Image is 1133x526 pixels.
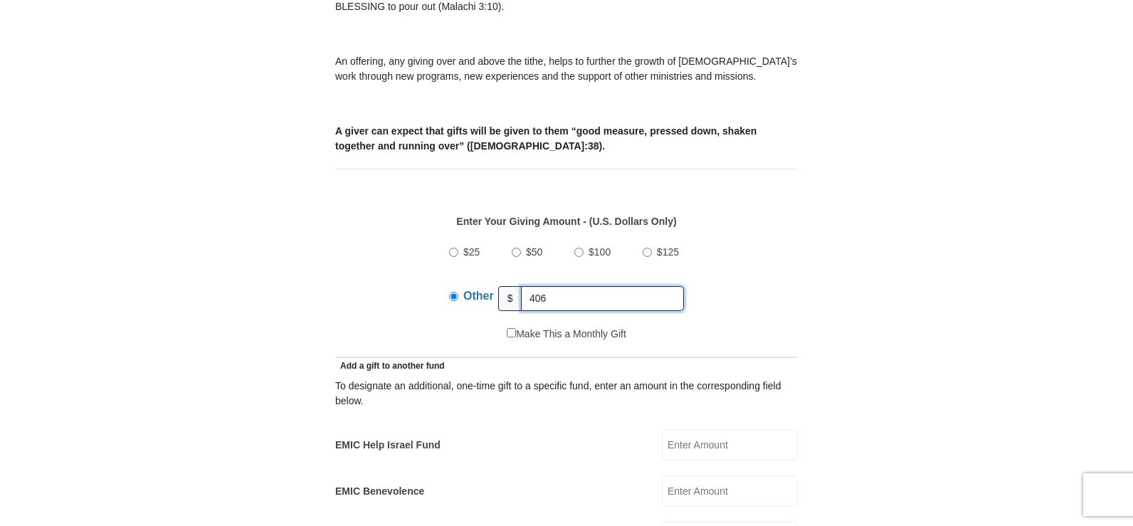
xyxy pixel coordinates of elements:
[335,484,424,499] label: EMIC Benevolence
[507,327,626,342] label: Make This a Monthly Gift
[507,328,516,337] input: Make This a Monthly Gift
[335,125,757,152] b: A giver can expect that gifts will be given to them “good measure, pressed down, shaken together ...
[589,246,611,258] span: $100
[662,475,798,507] input: Enter Amount
[463,290,494,302] span: Other
[335,54,798,84] p: An offering, any giving over and above the tithe, helps to further the growth of [DEMOGRAPHIC_DAT...
[335,361,445,371] span: Add a gift to another fund
[335,438,441,453] label: EMIC Help Israel Fund
[526,246,542,258] span: $50
[463,246,480,258] span: $25
[498,286,522,311] span: $
[662,429,798,461] input: Enter Amount
[335,379,798,409] div: To designate an additional, one-time gift to a specific fund, enter an amount in the correspondin...
[456,216,676,227] strong: Enter Your Giving Amount - (U.S. Dollars Only)
[521,286,684,311] input: Other Amount
[657,246,679,258] span: $125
